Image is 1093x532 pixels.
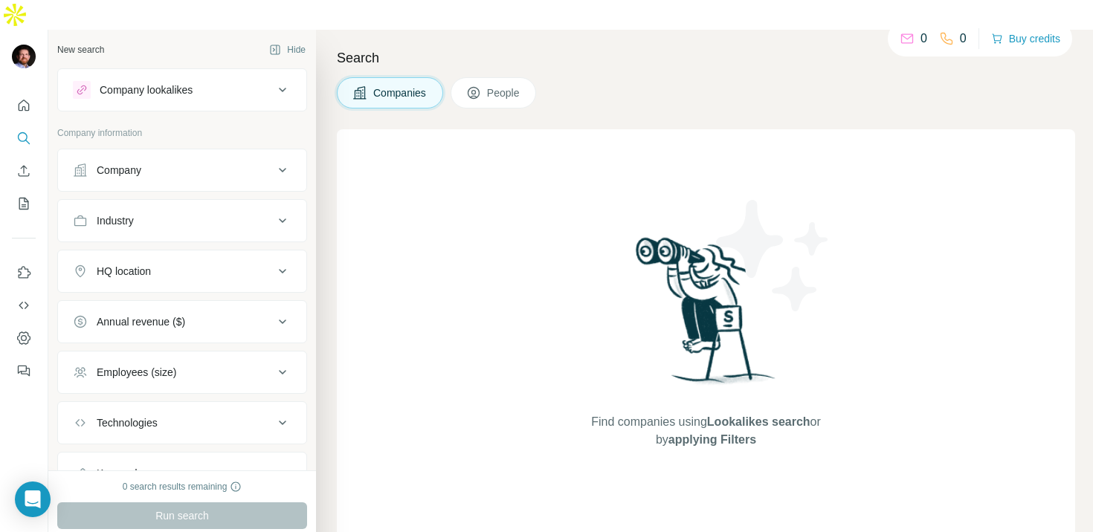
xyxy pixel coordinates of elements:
button: Technologies [58,405,306,441]
button: My lists [12,190,36,217]
p: 0 [960,30,967,48]
div: Open Intercom Messenger [15,481,51,517]
button: Industry [58,203,306,239]
img: Surfe Illustration - Woman searching with binoculars [629,233,784,399]
span: applying Filters [668,433,756,446]
div: Company [97,163,141,178]
button: Company [58,152,306,188]
img: Avatar [12,45,36,68]
div: Company lookalikes [100,82,193,97]
span: People [487,85,521,100]
div: Technologies [97,415,158,430]
div: 0 search results remaining [123,480,242,493]
div: New search [57,43,104,56]
button: HQ location [58,253,306,289]
button: Use Surfe API [12,292,36,319]
span: Companies [373,85,428,100]
span: Find companies using or by [587,413,825,449]
div: Employees (size) [97,365,176,380]
button: Company lookalikes [58,72,306,108]
p: 0 [920,30,927,48]
button: Feedback [12,357,36,384]
button: Use Surfe on LinkedIn [12,259,36,286]
div: Keywords [97,466,142,481]
div: HQ location [97,264,151,279]
button: Annual revenue ($) [58,304,306,340]
button: Hide [259,39,316,61]
h4: Search [337,48,1075,68]
button: Keywords [58,455,306,491]
span: Lookalikes search [707,415,810,428]
button: Buy credits [991,28,1060,49]
div: Industry [97,213,134,228]
img: Surfe Illustration - Stars [706,189,840,322]
div: Annual revenue ($) [97,314,185,329]
button: Enrich CSV [12,158,36,184]
button: Quick start [12,92,36,119]
button: Employees (size) [58,354,306,390]
button: Search [12,125,36,152]
button: Dashboard [12,325,36,351]
p: Company information [57,126,307,140]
